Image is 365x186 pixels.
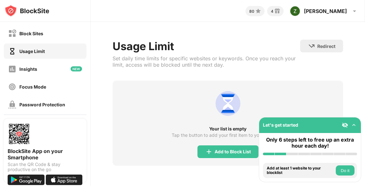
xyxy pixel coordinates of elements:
div: Block Sites [19,31,43,36]
img: logo-blocksite.svg [4,4,49,17]
img: options-page-qr-code.png [8,123,31,145]
img: block-off.svg [8,30,16,37]
div: Redirect [317,43,335,49]
img: new-icon.svg [71,66,82,71]
div: Usage Limit [19,49,45,54]
img: time-usage-on.svg [8,47,16,55]
img: reward-small.svg [273,7,281,15]
img: focus-off.svg [8,83,16,91]
button: Do it [336,165,355,176]
div: Insights [19,66,37,72]
div: Password Protection [19,102,65,107]
div: Set daily time limits for specific websites or keywords. Once you reach your limit, access will b... [113,55,300,68]
div: BlockSite App on your Smartphone [8,148,83,161]
div: Scan the QR Code & stay productive on the go [8,162,83,172]
img: eye-not-visible.svg [342,122,348,128]
div: Tap the button to add your first item to your block list. [172,133,284,138]
div: Only 6 steps left to free up an extra hour each day! [263,137,357,149]
img: insights-off.svg [8,65,16,73]
div: 80 [249,9,254,14]
img: usage-limit.svg [213,88,243,119]
img: ACg8ocJafjKh3vaR_m-URgbknV7NfW3TR7ZO7mz02wpLGsIWY7jwbw=s96-c [290,6,300,16]
div: Let's get started [263,122,298,128]
div: 4 [271,9,273,14]
div: Usage Limit [113,40,300,53]
div: Add at least 1 website to your blocklist [267,166,334,175]
img: download-on-the-app-store.svg [46,175,83,185]
img: get-it-on-google-play.svg [8,175,45,185]
div: Add to Block List [215,149,251,154]
img: password-protection-off.svg [8,101,16,109]
div: Your list is empty [113,126,343,131]
img: omni-setup-toggle.svg [351,122,357,128]
div: Focus Mode [19,84,46,90]
div: [PERSON_NAME] [304,8,347,14]
img: points-small.svg [254,7,262,15]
